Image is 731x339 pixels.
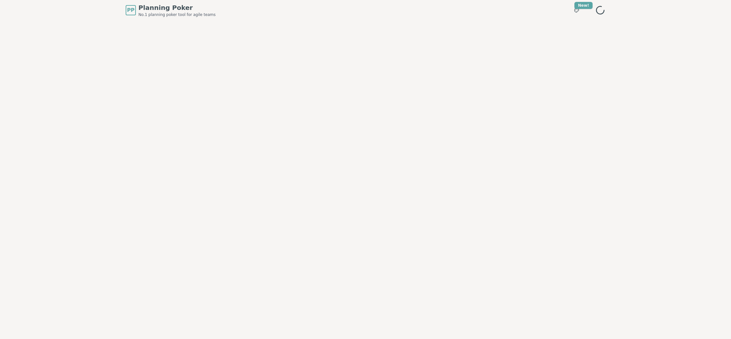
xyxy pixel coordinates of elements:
a: PPPlanning PokerNo.1 planning poker tool for agile teams [126,3,216,17]
button: New! [571,4,582,16]
span: PP [127,6,134,14]
span: Planning Poker [138,3,216,12]
div: New! [574,2,593,9]
span: No.1 planning poker tool for agile teams [138,12,216,17]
